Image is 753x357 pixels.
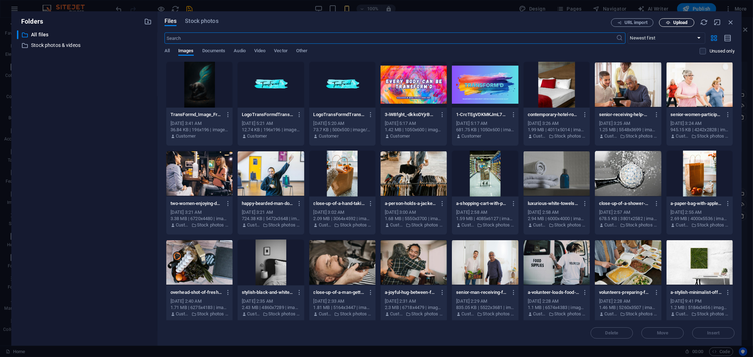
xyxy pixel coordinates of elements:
[411,222,443,228] p: Stock photos & videos
[604,133,618,139] p: Customer
[456,311,514,317] div: By: Customer | Folder: Stock photos & videos
[319,133,339,139] p: Customer
[456,120,514,127] div: [DATE] 5:17 AM
[671,216,729,222] div: 2.69 MB | 4000x5536 | image/jpeg
[462,222,476,228] p: Customer
[385,311,443,317] div: By: Customer | Folder: Stock photos & videos
[604,222,618,228] p: Customer
[671,127,729,133] div: 945.15 KB | 4242x2828 | image/jpeg
[700,18,708,26] i: Reload
[483,222,514,228] p: Stock photos & videos
[171,209,228,216] div: [DATE] 3:21 AM
[171,298,228,304] div: [DATE] 2:40 AM
[31,41,139,49] p: Stock photos & videos
[268,311,300,317] p: Stock photos & videos
[599,222,657,228] div: By: Customer | Folder: Stock photos & videos
[456,111,508,118] p: 1-CrcTEgVDKMKJmL77kiJ8Dw.png
[319,222,333,228] p: Customer
[671,133,729,139] div: By: Customer | Folder: Stock photos & videos
[659,18,694,27] button: Upload
[483,311,514,317] p: Stock photos & videos
[528,111,579,118] p: contemporary-hotel-room-interior-featuring-a-cozy-bed-with-red-accents-and-heart-embroidery-in-ci...
[385,289,436,296] p: a-joyful-hug-between-friends-in-a-cozy-room-capturing-warmth-and-friendship-P2QGzRmM-BD69x4Ha8VzU...
[599,216,657,222] div: 678.5 KB | 3801x2582 | image/jpeg
[31,31,139,39] p: All files
[390,133,410,139] p: Customer
[313,304,371,311] div: 1.81 MB | 5164x3447 | image/jpeg
[178,47,194,56] span: Images
[462,133,482,139] p: Customer
[671,120,729,127] div: [DATE] 3:24 AM
[671,209,729,216] div: [DATE] 2:55 AM
[165,47,170,56] span: All
[242,311,300,317] div: By: Customer | Folder: Stock photos & videos
[242,298,300,304] div: [DATE] 2:35 AM
[727,18,735,26] i: Close
[533,311,547,317] p: Customer
[313,200,365,207] p: close-up-of-a-hand-taking-groceries-from-a-paper-bag-on-a-kitchen-countertop-0e98XhkcRPjwx4Ug0twD...
[385,209,443,216] div: [DATE] 3:00 AM
[528,311,586,317] div: By: Customer | Folder: Stock photos & videos
[611,18,653,27] button: URL import
[313,120,371,127] div: [DATE] 5:20 AM
[313,216,371,222] div: 2.09 MB | 3064x4592 | image/jpeg
[242,209,300,216] div: [DATE] 3:21 AM
[385,216,443,222] div: 1.68 MB | 5550x3700 | image/jpeg
[599,289,651,296] p: volunteers-preparing-food-packs-indoors-for-donation-axED26ggoS-WNcoo_IBxXA.jpeg
[171,111,222,118] p: TransFormd_Image_FromAshesToLife-149bwDRYjyyQ8JPl7BLEYw-aPpAtA2rO_aqAOJf9sPDUw.png
[624,20,647,25] span: URL import
[313,289,365,296] p: close-up-of-a-man-getting-a-beard-trim-at-a-barbershop-with-a-hair-clipper-cGATnVIIDx21v4bWWKRucA...
[671,111,722,118] p: senior-women-participating-in-a-lively-and-joyful-group-exercise-session-indoors-S93D88EfkLQFNMkK...
[171,311,228,317] div: By: Customer | Folder: Stock photos & videos
[274,47,288,56] span: Vector
[462,311,476,317] p: Customer
[713,18,721,26] i: Minimize
[671,298,729,304] div: [DATE] 9:41 PM
[554,311,586,317] p: Stock photos & videos
[676,222,690,228] p: Customer
[268,222,300,228] p: Stock photos & videos
[313,311,371,317] div: By: Customer | Folder: Stock photos & videos
[165,17,177,25] span: Files
[599,120,657,127] div: [DATE] 3:25 AM
[313,222,371,228] div: By: Customer | Folder: Stock photos & videos
[671,304,729,311] div: 1.2 MB | 5184x3456 | image/jpeg
[599,127,657,133] div: 1.25 MB | 5548x3699 | image/jpeg
[390,311,404,317] p: Customer
[528,304,586,311] div: 1.1 MB | 6574x4383 | image/jpeg
[385,304,443,311] div: 2.3 MB | 6718x4479 | image/jpeg
[242,127,300,133] div: 12.74 KB | 196x196 | image/png
[171,127,228,133] div: 36.84 KB | 196x196 | image/png
[197,222,228,228] p: Stock photos & videos
[697,311,729,317] p: Stock photos & videos
[242,222,300,228] div: By: Customer | Folder: Stock photos & videos
[242,289,293,296] p: stylish-black-and-white-bedroom-interior-featuring-elegant-bed-and-decor-ffqsAaWjal038UB9JQxETQ.jpeg
[533,222,547,228] p: Customer
[456,200,508,207] p: a-shopping-cart-with-packages-in-a-grocery-aisle-showcasing-everyday-shopping-options-47Eivr7VAD2...
[528,127,586,133] div: 1.99 MB | 4011x5014 | image/jpeg
[671,200,722,207] p: a-paper-bag-with-apples-and-packaged-goods-on-a-kitchen-countertop-lit-by-natural-light-aSt5vS-Sh...
[599,311,657,317] div: By: Customer | Folder: Stock photos & videos
[247,133,267,139] p: Customer
[340,222,371,228] p: Stock photos & videos
[234,47,245,56] span: Audio
[599,133,657,139] div: By: Customer | Folder: Stock photos & videos
[176,133,196,139] p: Customer
[626,222,657,228] p: Stock photos & videos
[456,289,508,296] p: senior-man-receiving-fresh-produce-from-a-young-volunteer-indoors-promoting-community-support-17R...
[456,209,514,216] div: [DATE] 2:58 AM
[626,311,657,317] p: Stock photos & videos
[313,298,371,304] div: [DATE] 2:33 AM
[242,304,300,311] div: 2.43 MB | 4860x7289 | image/jpeg
[17,17,43,26] p: Folders
[554,222,586,228] p: Stock photos & videos
[528,216,586,222] div: 2.94 MB | 6000x4000 | image/jpeg
[599,304,657,311] div: 1.46 MB | 5260x3507 | image/jpeg
[242,111,293,118] p: LogoTransFormdTranslucent3-9etvT5G8I4SV2g1HQlftrQ-1qPQFsiCt0zCDzMWGhklxg.png
[242,200,293,207] p: happy-bearded-man-doing-indoor-exercise-raising-his-arm-enthusiastically-GjkQIgJXd00YdI7C1pMOHA.jpeg
[456,298,514,304] div: [DATE] 2:29 AM
[165,32,616,44] input: Search
[247,311,261,317] p: Customer
[676,133,690,139] p: Customer
[171,200,222,207] p: two-women-enjoying-drinks-at-a-bar-smiling-and-socializing-7VYV_dyvRLU0ypwM5EroHw.jpeg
